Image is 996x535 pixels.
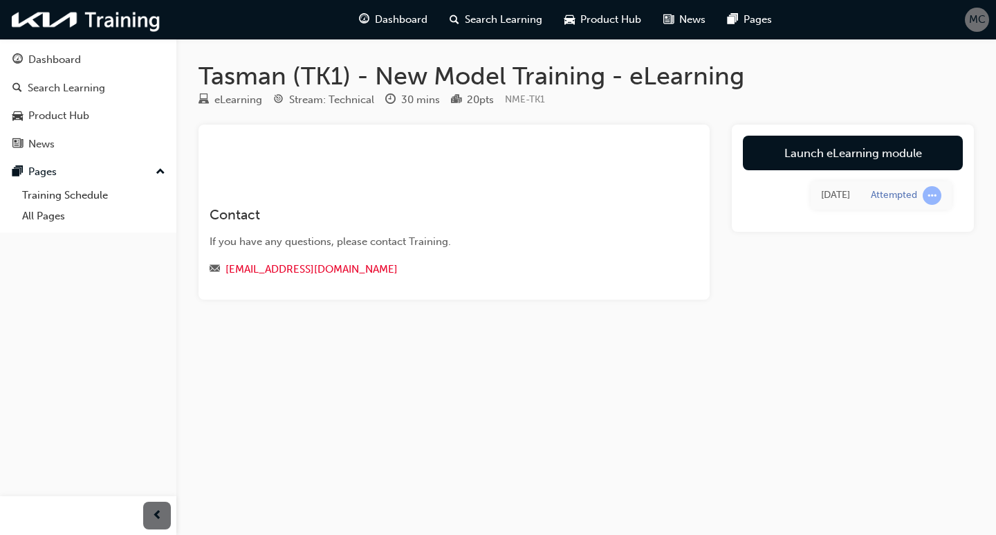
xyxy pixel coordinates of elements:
a: Training Schedule [17,185,171,206]
div: Points [451,91,494,109]
a: Launch eLearning module [743,136,963,170]
div: 20 pts [467,92,494,108]
div: Stream: Technical [289,92,374,108]
span: news-icon [12,138,23,151]
img: kia-training [7,6,166,34]
a: news-iconNews [652,6,717,34]
div: 30 mins [401,92,440,108]
a: Dashboard [6,47,171,73]
button: Pages [6,159,171,185]
span: guage-icon [359,11,369,28]
span: MC [969,12,986,28]
button: DashboardSearch LearningProduct HubNews [6,44,171,159]
span: learningRecordVerb_ATTEMPT-icon [923,186,941,205]
div: If you have any questions, please contact Training. [210,234,659,250]
span: clock-icon [385,94,396,107]
span: car-icon [564,11,575,28]
div: Attempted [871,189,917,202]
button: MC [965,8,989,32]
span: email-icon [210,264,220,276]
span: pages-icon [728,11,738,28]
span: Learning resource code [505,93,545,105]
a: [EMAIL_ADDRESS][DOMAIN_NAME] [225,263,398,275]
span: news-icon [663,11,674,28]
div: eLearning [214,92,262,108]
div: Duration [385,91,440,109]
div: Email [210,261,659,278]
span: prev-icon [152,507,163,525]
div: Dashboard [28,52,81,68]
span: Dashboard [375,12,427,28]
a: search-iconSearch Learning [439,6,553,34]
span: Product Hub [580,12,641,28]
div: Pages [28,164,57,180]
span: target-icon [273,94,284,107]
h3: Contact [210,207,659,223]
div: Product Hub [28,108,89,124]
div: News [28,136,55,152]
a: All Pages [17,206,171,227]
span: up-icon [156,163,165,181]
div: Stream [273,91,374,109]
span: search-icon [450,11,459,28]
span: Search Learning [465,12,542,28]
a: Product Hub [6,103,171,129]
a: News [6,132,171,157]
span: guage-icon [12,54,23,66]
span: podium-icon [451,94,461,107]
span: News [679,12,705,28]
a: car-iconProduct Hub [553,6,652,34]
span: Pages [744,12,772,28]
a: pages-iconPages [717,6,783,34]
div: Mon Sep 15 2025 16:17:44 GMT+1000 (Australian Eastern Standard Time) [821,188,850,203]
div: Type [199,91,262,109]
a: guage-iconDashboard [348,6,439,34]
a: Search Learning [6,75,171,101]
span: learningResourceType_ELEARNING-icon [199,94,209,107]
span: car-icon [12,110,23,123]
h1: Tasman (TK1) - New Model Training - eLearning [199,61,974,91]
div: Search Learning [28,80,105,96]
span: pages-icon [12,166,23,179]
span: search-icon [12,82,22,95]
